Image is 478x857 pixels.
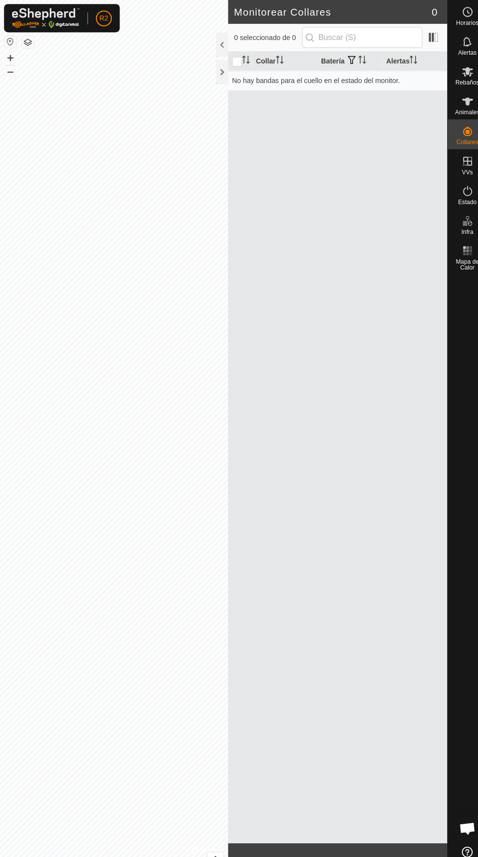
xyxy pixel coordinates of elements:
[447,78,470,84] span: Rebaños
[224,69,439,89] td: No hay bandas para el cuello en el estado del monitor.
[130,844,162,853] a: Contáctenos
[424,4,429,19] span: 0
[61,844,118,853] a: Política de Privacidad
[352,56,359,64] p-sorticon: Activar para ordenar
[444,798,474,828] div: Chat abierto
[453,166,464,172] span: VVs
[311,51,375,70] th: Batería
[450,195,468,201] span: Estado
[402,56,410,64] p-sorticon: Activar para ordenar
[21,36,33,47] button: Capas del Mapa
[247,51,311,70] th: Collar
[4,51,16,63] button: +
[439,827,478,855] a: Ayuda
[98,13,106,23] span: R2
[271,56,279,64] p-sorticon: Activar para ordenar
[453,225,464,230] span: Infra
[4,64,16,76] button: –
[450,49,468,55] span: Alertas
[238,56,245,64] p-sorticon: Activar para ordenar
[375,51,439,70] th: Alertas
[230,6,424,18] h2: Monitorear Collares
[203,836,219,853] button: i
[451,845,467,851] span: Ayuda
[12,8,78,28] img: Logo Gallagher
[448,20,470,25] span: Horarios
[210,838,213,851] span: i
[4,35,16,47] button: Restablecer Mapa
[447,107,471,113] span: Animales
[297,26,415,47] input: Buscar (S)
[230,32,297,42] span: 0 seleccionado de 0
[442,254,476,266] span: Mapa de Calor
[448,137,469,143] span: Collares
